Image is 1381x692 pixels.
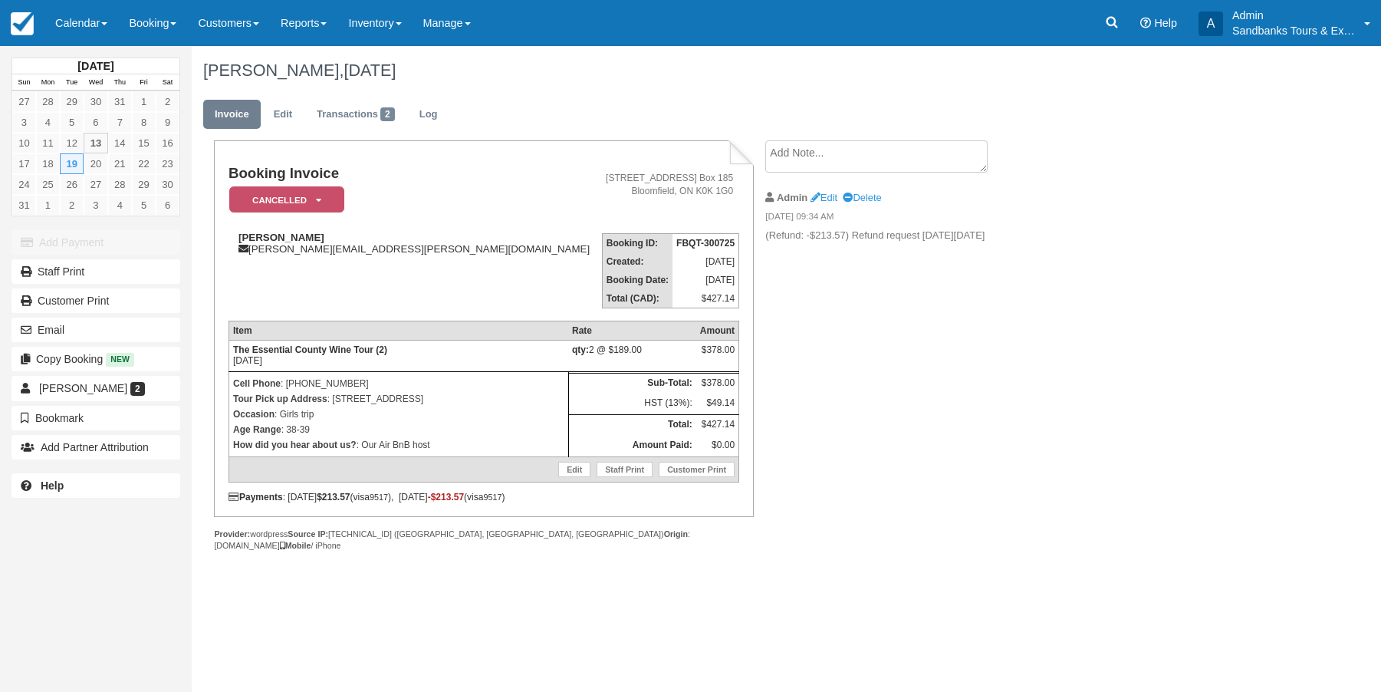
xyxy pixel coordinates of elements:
[568,373,696,394] th: Sub-Total:
[568,436,696,456] th: Amount Paid:
[60,112,84,133] a: 5
[568,321,696,341] th: Rate
[233,394,327,404] strong: Tour Pick up Address
[229,186,339,214] a: Cancelled
[84,91,107,112] a: 30
[108,74,132,91] th: Thu
[12,318,180,342] button: Email
[568,394,696,414] td: HST (13%):
[36,74,60,91] th: Mon
[156,133,179,153] a: 16
[428,492,464,503] span: -$213.57
[214,529,250,539] strong: Provider:
[558,462,590,477] a: Edit
[156,195,179,216] a: 6
[233,378,281,389] strong: Cell Phone
[84,112,107,133] a: 6
[156,91,179,112] a: 2
[203,100,261,130] a: Invoice
[132,195,156,216] a: 5
[288,529,328,539] strong: Source IP:
[1199,12,1223,36] div: A
[12,406,180,430] button: Bookmark
[280,541,311,550] strong: Mobile
[229,232,597,255] div: [PERSON_NAME][EMAIL_ADDRESS][PERSON_NAME][DOMAIN_NAME]
[108,91,132,112] a: 31
[659,462,735,477] a: Customer Print
[603,172,733,198] address: [STREET_ADDRESS] Box 185 Bloomfield, ON K0K 1G0
[84,195,107,216] a: 3
[696,436,739,456] td: $0.00
[262,100,304,130] a: Edit
[765,210,1024,227] em: [DATE] 09:34 AM
[305,100,406,130] a: Transactions2
[12,230,180,255] button: Add Payment
[60,133,84,153] a: 12
[233,409,275,420] strong: Occasion
[60,153,84,174] a: 19
[777,192,807,203] strong: Admin
[229,321,568,341] th: Item
[36,153,60,174] a: 18
[233,391,564,407] p: : [STREET_ADDRESS]
[108,195,132,216] a: 4
[84,74,107,91] th: Wed
[483,493,501,502] small: 9517
[203,61,1216,80] h1: [PERSON_NAME],
[36,133,60,153] a: 11
[12,74,36,91] th: Sun
[1232,8,1355,23] p: Admin
[60,91,84,112] a: 29
[77,60,113,72] strong: [DATE]
[36,174,60,195] a: 25
[672,289,739,308] td: $427.14
[108,133,132,153] a: 14
[672,252,739,271] td: [DATE]
[36,195,60,216] a: 1
[370,493,388,502] small: 9517
[233,424,281,435] strong: Age Range
[233,440,357,450] strong: How did you hear about us?
[229,186,344,213] em: Cancelled
[229,492,739,503] div: : [DATE] (visa ), [DATE] (visa )
[132,174,156,195] a: 29
[233,376,564,391] p: : [PHONE_NUMBER]
[132,74,156,91] th: Fri
[12,174,36,195] a: 24
[602,234,672,253] th: Booking ID:
[229,166,597,182] h1: Booking Invoice
[60,174,84,195] a: 26
[12,195,36,216] a: 31
[12,347,180,371] button: Copy Booking New
[233,437,564,453] p: : Our Air BnB host
[696,321,739,341] th: Amount
[233,422,564,437] p: : 38-39
[12,153,36,174] a: 17
[60,74,84,91] th: Tue
[12,133,36,153] a: 10
[1140,18,1151,28] i: Help
[156,74,179,91] th: Sat
[12,473,180,498] a: Help
[696,415,739,436] td: $427.14
[568,415,696,436] th: Total:
[233,407,564,422] p: : Girls trip
[132,153,156,174] a: 22
[12,91,36,112] a: 27
[843,192,881,203] a: Delete
[12,259,180,284] a: Staff Print
[156,174,179,195] a: 30
[156,112,179,133] a: 9
[39,382,127,394] span: [PERSON_NAME]
[108,174,132,195] a: 28
[344,61,396,80] span: [DATE]
[11,12,34,35] img: checkfront-main-nav-mini-logo.png
[380,107,395,121] span: 2
[602,252,672,271] th: Created:
[36,112,60,133] a: 4
[765,229,1024,243] p: (Refund: -$213.57) Refund request [DATE][DATE]
[572,344,589,355] strong: qty
[84,153,107,174] a: 20
[132,91,156,112] a: 1
[84,133,107,153] a: 13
